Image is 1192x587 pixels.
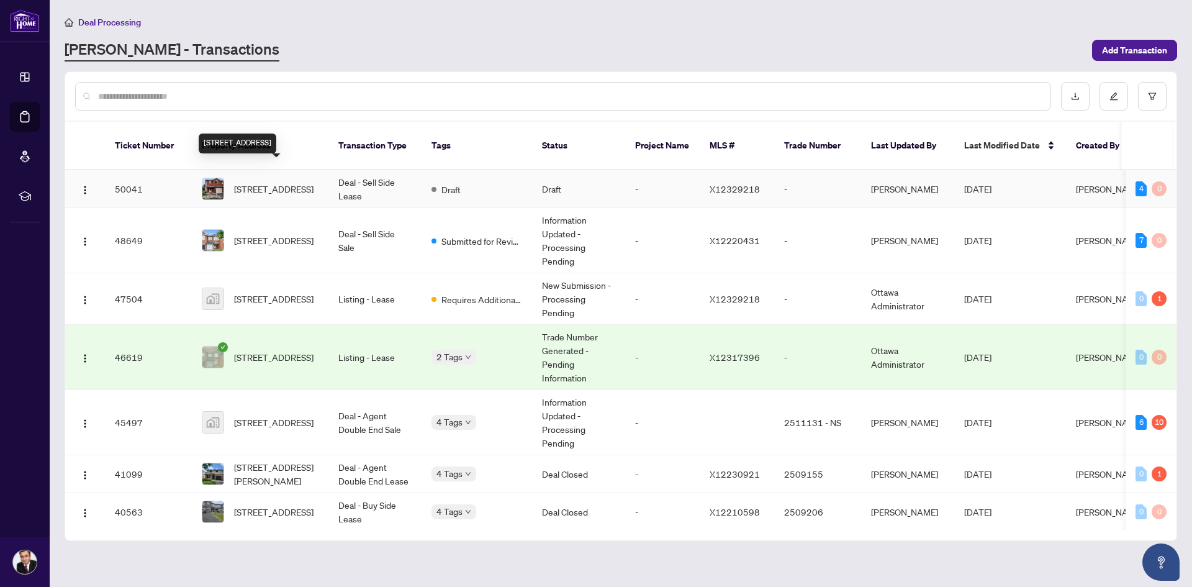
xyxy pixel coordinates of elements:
td: Deal - Buy Side Lease [328,493,422,531]
img: Logo [80,508,90,518]
span: [STREET_ADDRESS] [234,292,314,306]
td: Deal - Sell Side Lease [328,170,422,208]
td: 50041 [105,170,192,208]
span: X12317396 [710,352,760,363]
button: filter [1138,82,1167,111]
td: 47504 [105,273,192,325]
button: Logo [75,230,95,250]
span: X12210598 [710,506,760,517]
td: [PERSON_NAME] [861,493,954,531]
td: Deal - Agent Double End Lease [328,455,422,493]
td: - [625,208,700,273]
span: [DATE] [964,183,991,194]
td: 41099 [105,455,192,493]
img: thumbnail-img [202,501,223,522]
span: [PERSON_NAME] [1076,235,1143,246]
span: [STREET_ADDRESS] [234,350,314,364]
div: 6 [1136,415,1147,430]
span: [DATE] [964,293,991,304]
button: Logo [75,502,95,522]
td: - [774,325,861,390]
span: [DATE] [964,235,991,246]
img: thumbnail-img [202,463,223,485]
th: Status [532,122,625,170]
button: Logo [75,347,95,367]
div: 0 [1152,181,1167,196]
span: down [465,471,471,477]
td: [PERSON_NAME] [861,455,954,493]
span: [DATE] [964,506,991,517]
span: [STREET_ADDRESS][PERSON_NAME] [234,460,318,488]
span: Deal Processing [78,17,141,28]
span: X12329218 [710,183,760,194]
button: edit [1099,82,1128,111]
span: X12329218 [710,293,760,304]
span: down [465,419,471,425]
img: Logo [80,419,90,429]
td: 2509206 [774,493,861,531]
td: [PERSON_NAME] [861,208,954,273]
td: 2511131 - NS [774,390,861,455]
span: [STREET_ADDRESS] [234,505,314,519]
button: Logo [75,179,95,199]
img: Logo [80,185,90,195]
div: 7 [1136,233,1147,248]
th: Transaction Type [328,122,422,170]
td: Deal Closed [532,455,625,493]
a: [PERSON_NAME] - Transactions [65,39,279,61]
span: [PERSON_NAME] [1076,468,1143,480]
img: Logo [80,295,90,305]
span: X12220431 [710,235,760,246]
td: Draft [532,170,625,208]
th: Property Address [192,122,328,170]
td: 48649 [105,208,192,273]
div: 0 [1152,233,1167,248]
img: thumbnail-img [202,347,223,368]
td: [PERSON_NAME] [861,170,954,208]
div: [STREET_ADDRESS] [199,134,276,153]
button: Logo [75,289,95,309]
div: 0 [1136,291,1147,306]
td: Information Updated - Processing Pending [532,208,625,273]
td: - [625,493,700,531]
td: Ottawa Administrator [861,325,954,390]
span: filter [1148,92,1157,101]
td: - [774,170,861,208]
div: 10 [1152,415,1167,430]
div: 1 [1152,291,1167,306]
th: Created By [1066,122,1140,170]
td: - [774,273,861,325]
td: Trade Number Generated - Pending Information [532,325,625,390]
span: Requires Additional Docs [441,293,522,306]
button: Logo [75,464,95,484]
td: Listing - Lease [328,325,422,390]
td: Information Updated - Processing Pending [532,390,625,455]
td: 2509155 [774,455,861,493]
th: Last Modified Date [954,122,1066,170]
div: 0 [1136,350,1147,365]
td: Listing - Lease [328,273,422,325]
img: thumbnail-img [202,230,223,251]
div: 0 [1152,350,1167,365]
img: Logo [80,353,90,363]
img: thumbnail-img [202,288,223,309]
th: Trade Number [774,122,861,170]
span: [PERSON_NAME] [1076,417,1143,428]
span: edit [1109,92,1118,101]
img: Logo [80,470,90,480]
span: [DATE] [964,468,991,480]
td: - [625,325,700,390]
span: 4 Tags [436,415,463,429]
td: Ottawa Administrator [861,273,954,325]
span: [PERSON_NAME] [1076,352,1143,363]
span: check-circle [218,342,228,352]
td: 45497 [105,390,192,455]
th: MLS # [700,122,774,170]
span: Add Transaction [1102,40,1167,60]
div: 0 [1136,504,1147,519]
th: Last Updated By [861,122,954,170]
th: Tags [422,122,532,170]
div: 1 [1152,466,1167,481]
img: thumbnail-img [202,178,223,199]
div: 0 [1152,504,1167,519]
